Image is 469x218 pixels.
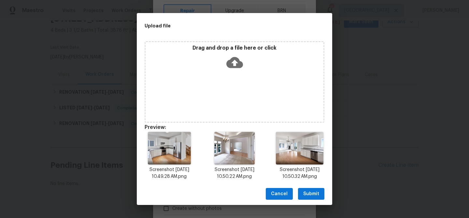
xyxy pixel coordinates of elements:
button: Cancel [266,188,293,200]
p: Drag and drop a file here or click [146,45,323,52]
img: 8DxxTPQkmHJaMAAAAASUVORK5CYII= [276,132,323,164]
img: jSLAAAAAAElFTkSuQmCC [148,132,191,164]
button: Submit [298,188,324,200]
img: 9KCZTcUtXRh5que5x70QIGAjQ3S7Nk2RFDr9L57g6VF0aJVoAAAAAElFTkSuQmCC [214,132,255,164]
span: Cancel [271,190,288,198]
span: Submit [303,190,319,198]
p: Screenshot [DATE] 10.50.22 AM.png [210,166,259,180]
h2: Upload file [145,22,295,29]
p: Screenshot [DATE] 10.50.32 AM.png [275,166,324,180]
p: Screenshot [DATE] 10.49.28 AM.png [145,166,194,180]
